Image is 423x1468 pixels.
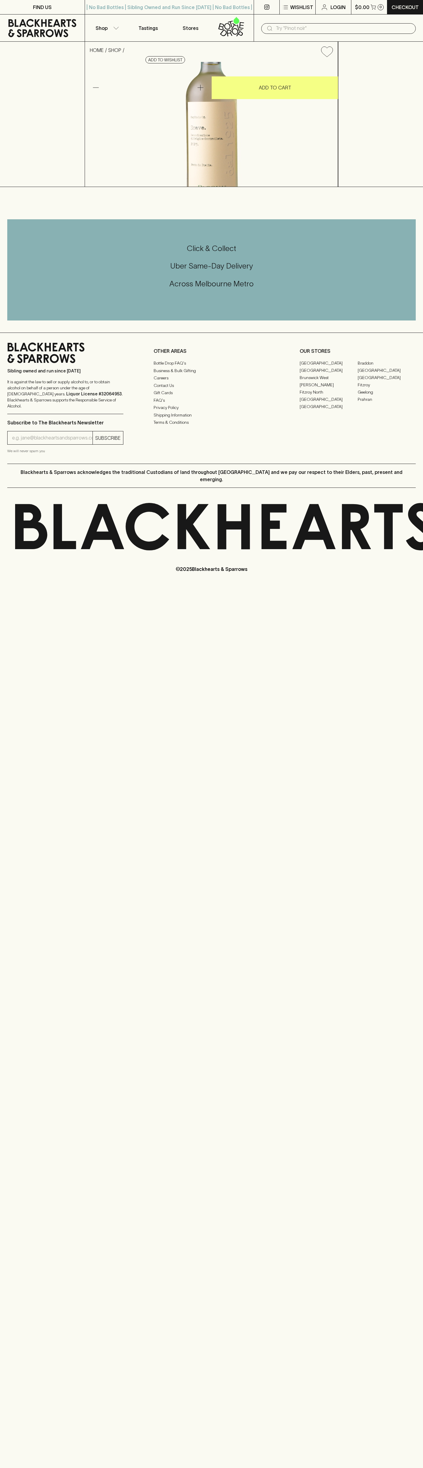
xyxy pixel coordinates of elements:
input: Try "Pinot noir" [276,24,411,33]
a: SHOP [108,47,121,53]
strong: Liquor License #32064953 [66,391,122,396]
a: Geelong [358,388,416,396]
p: Sibling owned and run since [DATE] [7,368,123,374]
a: FAQ's [154,397,270,404]
button: Add to wishlist [145,56,185,63]
a: Gift Cards [154,389,270,397]
p: FIND US [33,4,52,11]
p: ADD TO CART [259,84,291,91]
p: Wishlist [290,4,313,11]
a: [GEOGRAPHIC_DATA] [358,374,416,381]
a: Fitzroy North [300,388,358,396]
p: Login [330,4,346,11]
p: Checkout [392,4,419,11]
a: Shipping Information [154,411,270,419]
a: [GEOGRAPHIC_DATA] [300,359,358,367]
a: Prahran [358,396,416,403]
p: SUBSCRIBE [95,434,121,442]
a: Terms & Conditions [154,419,270,426]
a: Business & Bulk Gifting [154,367,270,374]
button: Add to wishlist [319,44,335,60]
a: [GEOGRAPHIC_DATA] [358,367,416,374]
a: Tastings [127,14,169,41]
h5: Uber Same-Day Delivery [7,261,416,271]
a: Stores [169,14,212,41]
h5: Click & Collect [7,243,416,253]
p: OUR STORES [300,347,416,355]
p: Stores [183,24,198,32]
p: $0.00 [355,4,369,11]
a: Privacy Policy [154,404,270,411]
p: Blackhearts & Sparrows acknowledges the traditional Custodians of land throughout [GEOGRAPHIC_DAT... [12,468,411,483]
p: We will never spam you [7,448,123,454]
button: SUBSCRIBE [93,431,123,444]
p: It is against the law to sell or supply alcohol to, or to obtain alcohol on behalf of a person un... [7,379,123,409]
a: HOME [90,47,104,53]
button: ADD TO CART [212,76,338,99]
div: Call to action block [7,219,416,320]
p: Tastings [138,24,158,32]
h5: Across Melbourne Metro [7,279,416,289]
a: Fitzroy [358,381,416,388]
p: OTHER AREAS [154,347,270,355]
a: Bottle Drop FAQ's [154,360,270,367]
a: [GEOGRAPHIC_DATA] [300,396,358,403]
img: 39742.png [85,62,338,187]
p: Subscribe to The Blackhearts Newsletter [7,419,123,426]
a: Brunswick West [300,374,358,381]
p: 0 [379,5,382,9]
p: Shop [96,24,108,32]
a: Braddon [358,359,416,367]
a: [GEOGRAPHIC_DATA] [300,367,358,374]
input: e.g. jane@blackheartsandsparrows.com.au [12,433,93,443]
button: Shop [85,14,127,41]
a: [GEOGRAPHIC_DATA] [300,403,358,410]
a: [PERSON_NAME] [300,381,358,388]
a: Careers [154,375,270,382]
a: Contact Us [154,382,270,389]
